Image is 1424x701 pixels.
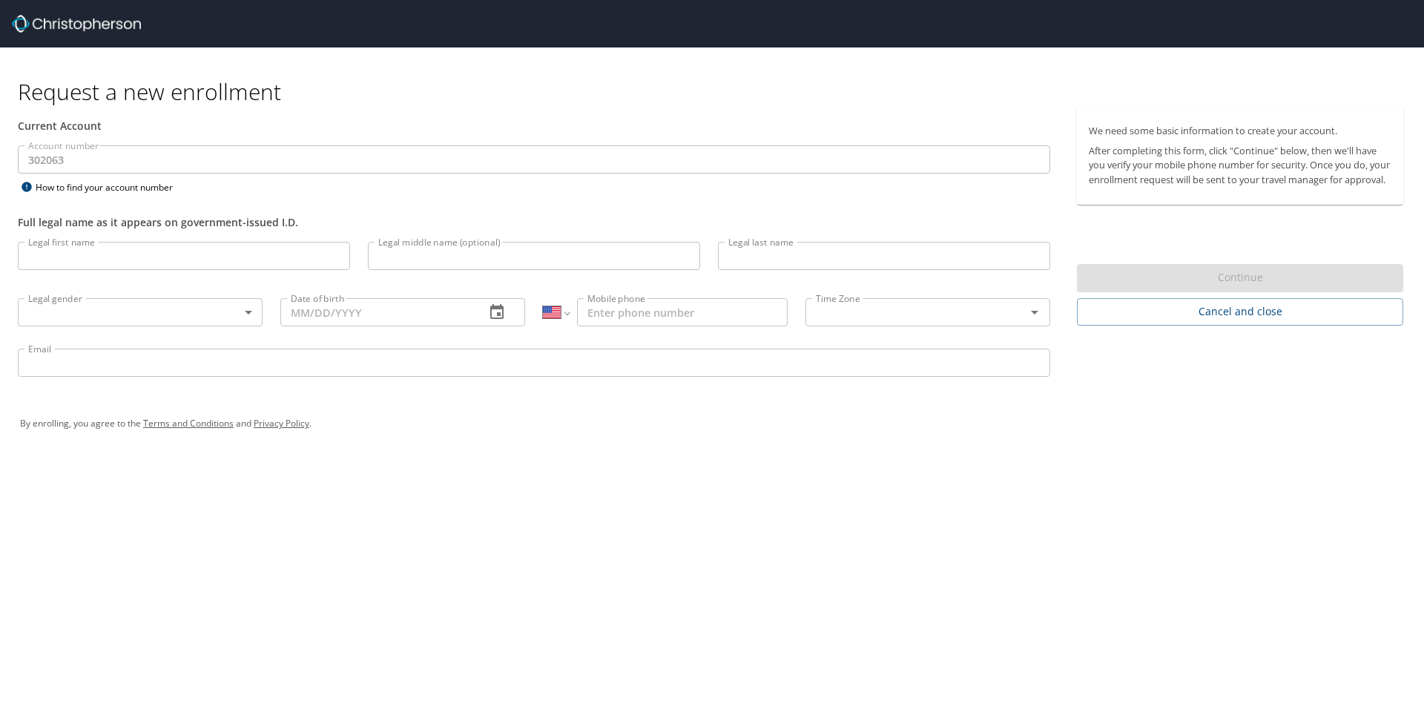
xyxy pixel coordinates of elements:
div: Current Account [18,118,1050,134]
button: Cancel and close [1077,298,1403,326]
a: Privacy Policy [254,417,309,430]
a: Terms and Conditions [143,417,234,430]
h1: Request a new enrollment [18,77,1415,106]
p: After completing this form, click "Continue" below, then we'll have you verify your mobile phone ... [1089,144,1391,187]
p: We need some basic information to create your account. [1089,124,1391,138]
input: MM/DD/YYYY [280,298,473,326]
div: How to find your account number [18,178,203,197]
div: Full legal name as it appears on government-issued I.D. [18,214,1050,230]
span: Cancel and close [1089,303,1391,321]
button: Open [1024,302,1045,323]
input: Enter phone number [577,298,788,326]
div: By enrolling, you agree to the and . [20,405,1404,442]
div: ​ [18,298,263,326]
img: cbt logo [12,15,141,33]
